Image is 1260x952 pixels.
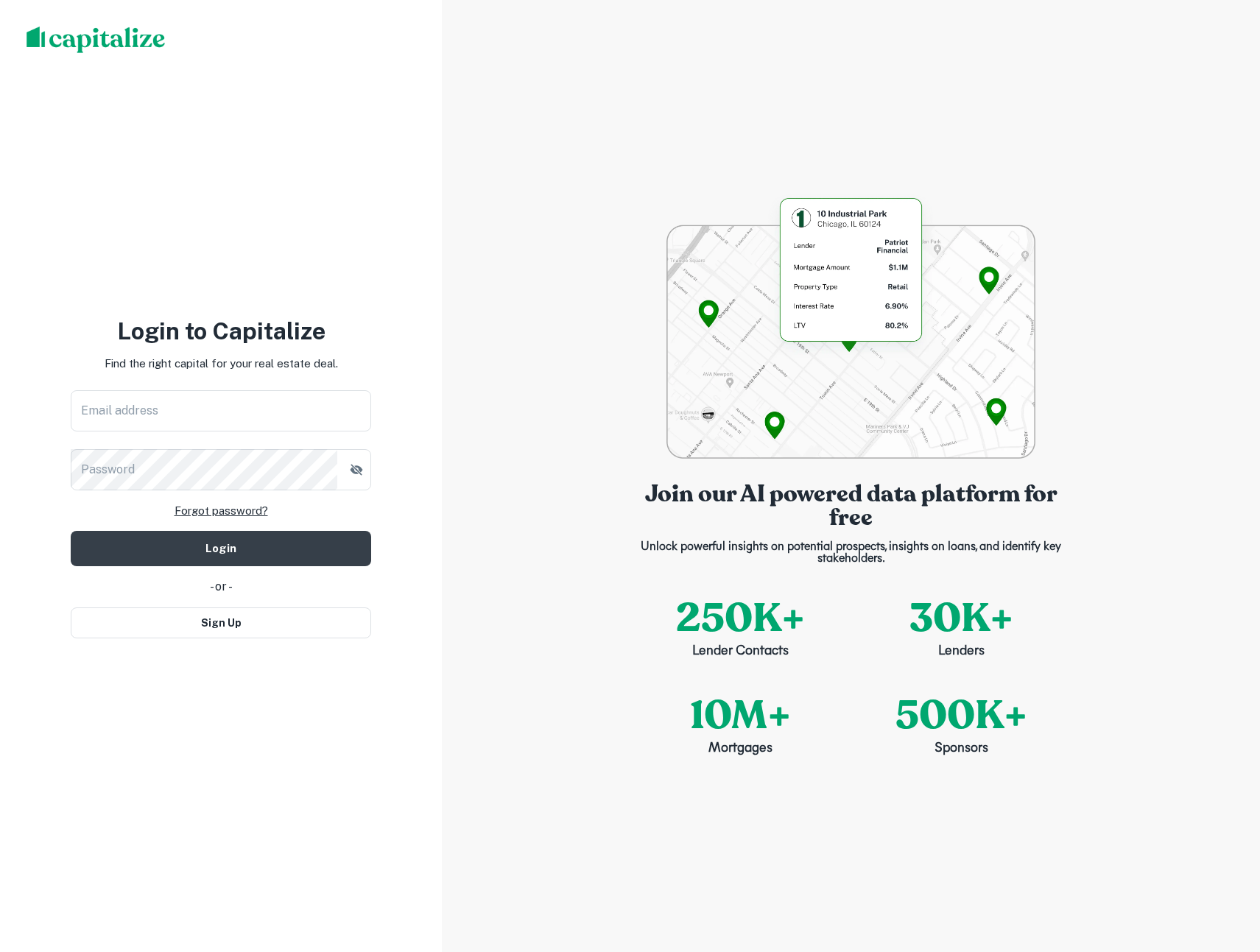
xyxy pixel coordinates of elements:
div: - or - [71,578,371,596]
img: capitalize-logo.png [27,27,166,53]
p: Lender Contacts [692,642,789,662]
p: 250K+ [676,588,805,648]
button: Sign Up [71,607,371,638]
p: Mortgages [708,739,772,759]
p: 30K+ [909,588,1013,648]
p: Lenders [938,642,985,662]
p: Unlock powerful insights on potential prospects, insights on loans, and identify key stakeholders. [630,541,1072,565]
p: 10M+ [690,685,791,745]
h3: Login to Capitalize [71,314,371,349]
p: Join our AI powered data platform for free [630,482,1072,529]
button: Login [71,531,371,566]
img: login-bg [666,194,1035,459]
iframe: Chat Widget [1186,834,1260,905]
a: Forgot password? [175,502,268,520]
p: Find the right capital for your real estate deal. [105,355,338,373]
p: Sponsors [935,739,988,759]
p: 500K+ [895,685,1027,745]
